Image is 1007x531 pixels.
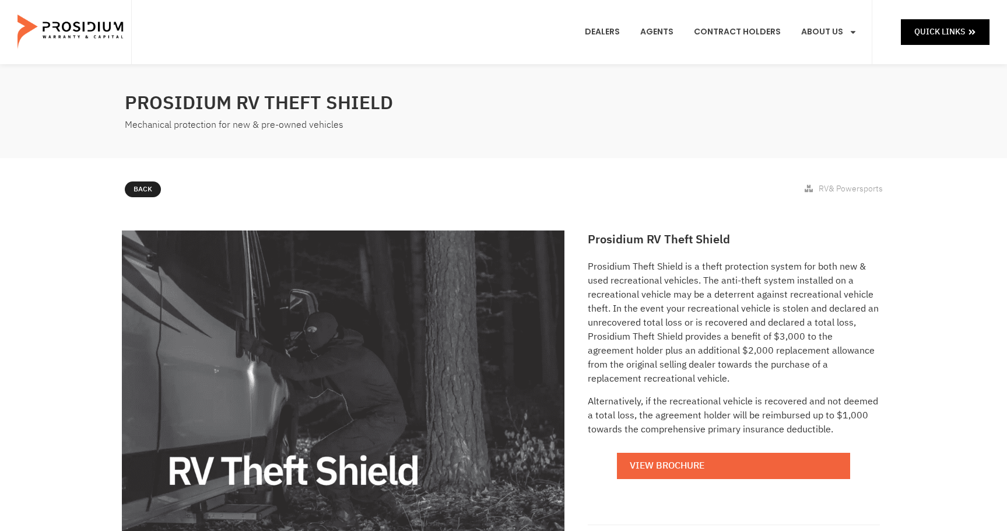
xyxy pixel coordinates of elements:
[576,11,866,54] nav: Menu
[617,453,850,479] a: View Brochure
[588,260,879,386] p: Prosidium Theft Shield is a theft protection system for both new & used recreational vehicles. Th...
[588,394,879,436] p: Alternatively, if the recreational vehicle is recovered and not deemed a total loss, the agreemen...
[685,11,790,54] a: Contract Holders
[914,25,965,39] span: Quick Links
[588,230,879,248] h2: Prosidium RV Theft Shield
[901,19,990,44] a: Quick Links
[125,89,498,117] h2: Prosidium RV Theft Shield
[125,117,498,134] div: Mechanical protection for new & pre-owned vehicles
[576,11,629,54] a: Dealers
[134,183,152,196] span: Back
[125,181,161,198] a: Back
[792,11,866,54] a: About Us
[631,11,682,54] a: Agents
[819,183,883,195] span: RV& Powersports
